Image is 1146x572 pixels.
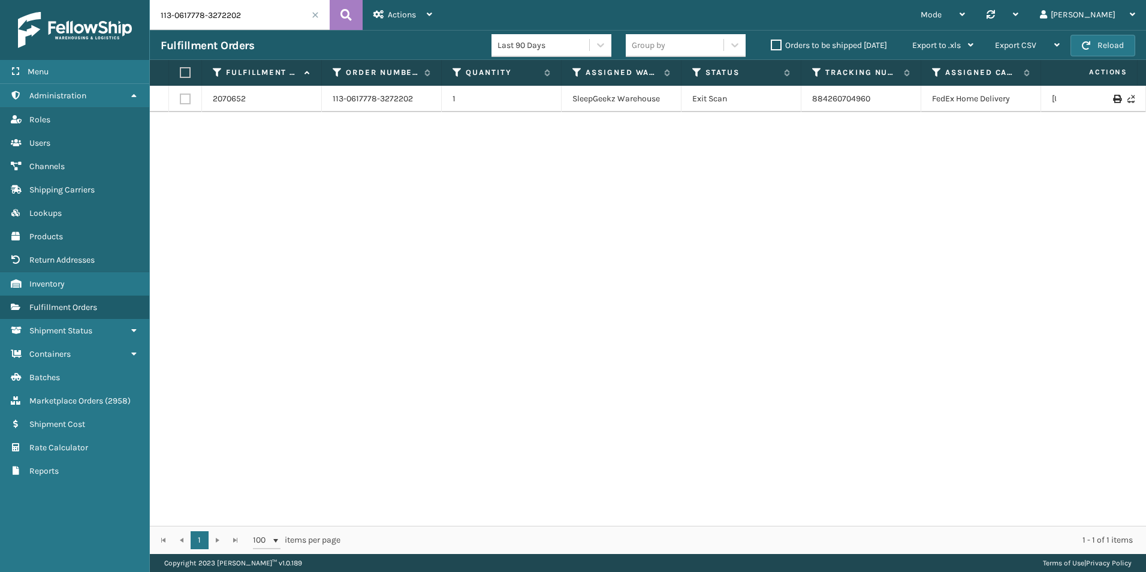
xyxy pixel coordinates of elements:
[1043,559,1084,567] a: Terms of Use
[29,208,62,218] span: Lookups
[388,10,416,20] span: Actions
[226,67,298,78] label: Fulfillment Order Id
[253,534,271,546] span: 100
[466,67,538,78] label: Quantity
[29,302,97,312] span: Fulfillment Orders
[164,554,302,572] p: Copyright 2023 [PERSON_NAME]™ v 1.0.189
[29,255,95,265] span: Return Addresses
[29,161,65,171] span: Channels
[29,396,103,406] span: Marketplace Orders
[29,115,50,125] span: Roles
[18,12,132,48] img: logo
[681,86,801,112] td: Exit Scan
[191,531,209,549] a: 1
[357,534,1133,546] div: 1 - 1 of 1 items
[29,231,63,242] span: Products
[1043,554,1132,572] div: |
[995,40,1036,50] span: Export CSV
[333,93,413,105] a: 113-0617778-3272202
[1086,559,1132,567] a: Privacy Policy
[921,10,942,20] span: Mode
[161,38,254,53] h3: Fulfillment Orders
[29,419,85,429] span: Shipment Cost
[29,279,65,289] span: Inventory
[497,39,590,52] div: Last 90 Days
[1070,35,1135,56] button: Reload
[28,67,49,77] span: Menu
[29,442,88,453] span: Rate Calculator
[945,67,1018,78] label: Assigned Carrier Service
[346,67,418,78] label: Order Number
[105,396,131,406] span: ( 2958 )
[253,531,340,549] span: items per page
[213,93,246,105] a: 2070652
[825,67,898,78] label: Tracking Number
[29,326,92,336] span: Shipment Status
[29,372,60,383] span: Batches
[705,67,778,78] label: Status
[912,40,961,50] span: Export to .xls
[771,40,887,50] label: Orders to be shipped [DATE]
[562,86,681,112] td: SleepGeekz Warehouse
[812,94,870,104] a: 884260704960
[29,349,71,359] span: Containers
[29,138,50,148] span: Users
[1051,62,1135,82] span: Actions
[1113,95,1120,103] i: Print Label
[586,67,658,78] label: Assigned Warehouse
[29,91,86,101] span: Administration
[632,39,665,52] div: Group by
[29,466,59,476] span: Reports
[1127,95,1135,103] i: Never Shipped
[442,86,562,112] td: 1
[921,86,1041,112] td: FedEx Home Delivery
[29,185,95,195] span: Shipping Carriers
